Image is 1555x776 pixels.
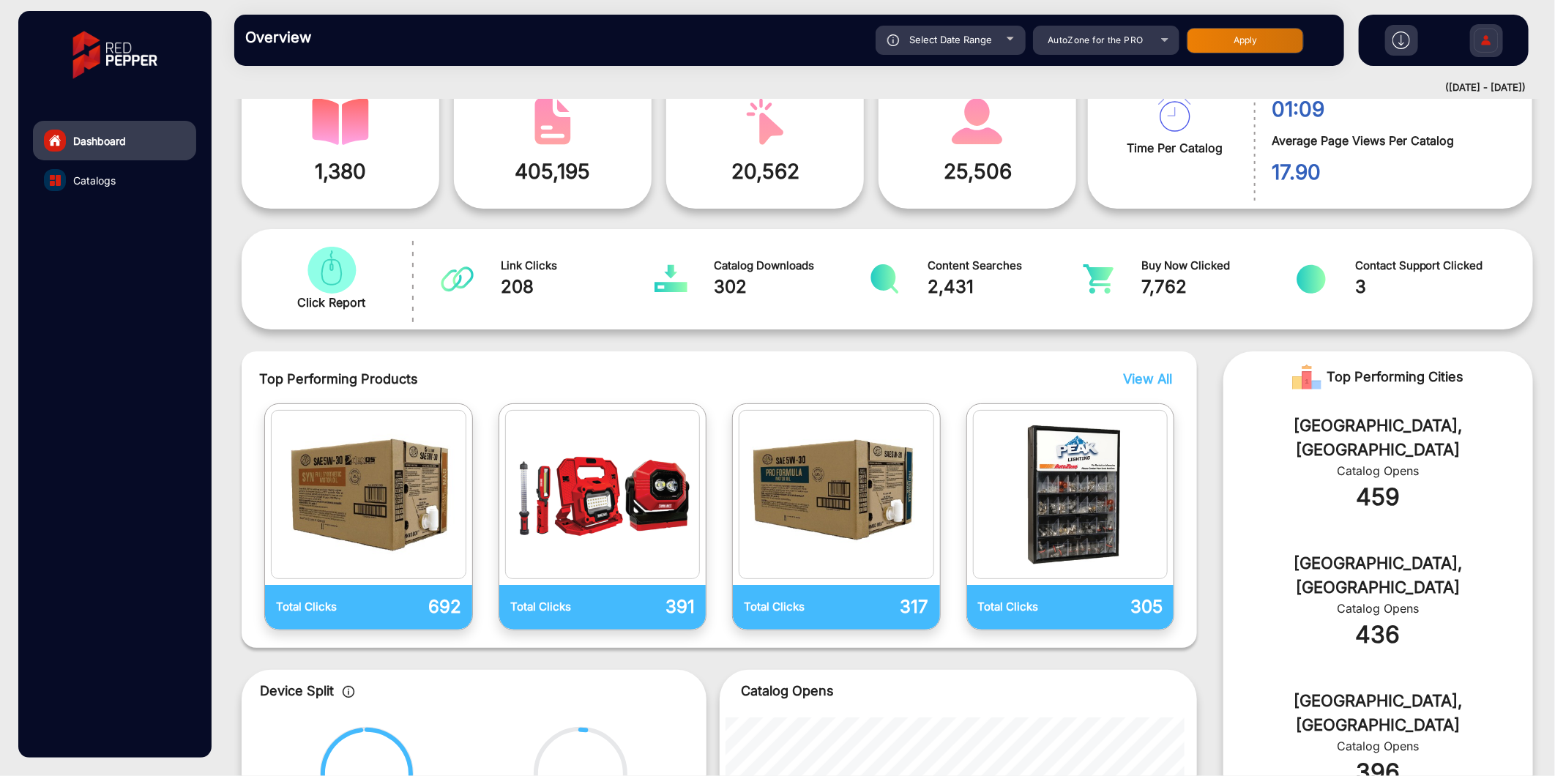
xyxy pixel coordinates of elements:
[62,18,168,92] img: vmg-logo
[977,414,1163,575] img: catalog
[887,34,900,46] img: icon
[50,175,61,186] img: catalog
[501,258,655,275] span: Link Clicks
[524,98,581,145] img: catalog
[245,29,450,46] h3: Overview
[890,156,1065,187] span: 25,506
[33,121,196,160] a: Dashboard
[1048,34,1144,45] span: AutoZone for the PRO
[1245,600,1511,617] div: Catalog Opens
[1272,157,1510,187] span: 17.90
[1245,617,1511,652] div: 436
[1245,551,1511,600] div: [GEOGRAPHIC_DATA], [GEOGRAPHIC_DATA]
[715,258,869,275] span: Catalog Downloads
[510,599,603,616] p: Total Clicks
[1245,737,1511,755] div: Catalog Opens
[1141,258,1296,275] span: Buy Now Clicked
[73,173,116,188] span: Catalogs
[978,599,1070,616] p: Total Clicks
[260,683,334,698] span: Device Split
[343,686,355,698] img: icon
[1119,369,1168,389] button: View All
[1272,94,1510,124] span: 01:09
[928,274,1082,300] span: 2,431
[1245,462,1511,480] div: Catalog Opens
[1245,480,1511,515] div: 459
[1355,274,1510,300] span: 3
[510,414,696,575] img: catalog
[655,264,687,294] img: catalog
[603,594,695,620] p: 391
[1327,362,1464,392] span: Top Performing Cities
[928,258,1082,275] span: Content Searches
[253,156,428,187] span: 1,380
[836,594,928,620] p: 317
[1245,689,1511,737] div: [GEOGRAPHIC_DATA], [GEOGRAPHIC_DATA]
[259,369,962,389] span: Top Performing Products
[1123,371,1172,387] span: View All
[220,81,1526,95] div: ([DATE] - [DATE])
[1245,414,1511,462] div: [GEOGRAPHIC_DATA], [GEOGRAPHIC_DATA]
[715,274,869,300] span: 302
[949,98,1006,145] img: catalog
[501,274,655,300] span: 208
[1158,99,1191,132] img: catalog
[1292,362,1321,392] img: Rank image
[742,681,1176,701] p: Catalog Opens
[743,414,929,575] img: catalog
[1070,594,1163,620] p: 305
[1082,264,1115,294] img: catalog
[465,156,641,187] span: 405,195
[297,294,365,311] span: Click Report
[1355,258,1510,275] span: Contact Support Clicked
[1187,28,1304,53] button: Apply
[1392,31,1410,49] img: h2download.svg
[303,247,360,294] img: catalog
[1272,132,1510,149] span: Average Page Views Per Catalog
[33,160,196,200] a: Catalogs
[1471,17,1502,68] img: Sign%20Up.svg
[441,264,474,294] img: catalog
[312,98,369,145] img: catalog
[48,134,61,147] img: home
[1295,264,1328,294] img: catalog
[868,264,901,294] img: catalog
[276,599,368,616] p: Total Clicks
[744,599,836,616] p: Total Clicks
[677,156,853,187] span: 20,562
[369,594,461,620] p: 692
[737,98,794,145] img: catalog
[73,133,126,149] span: Dashboard
[909,34,992,45] span: Select Date Range
[1141,274,1296,300] span: 7,762
[275,414,461,575] img: catalog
